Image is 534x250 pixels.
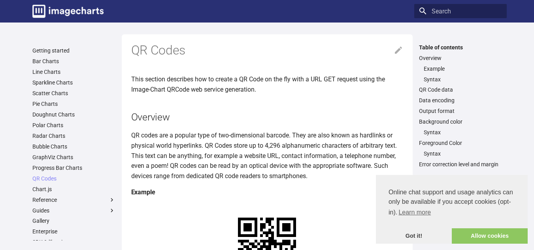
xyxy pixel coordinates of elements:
[32,228,115,235] a: Enterprise
[397,207,432,218] a: learn more about cookies
[414,4,507,18] input: Search
[32,164,115,171] a: Progress Bar Charts
[414,44,507,168] nav: Table of contents
[131,130,403,181] p: QR codes are a popular type of two-dimensional barcode. They are also known as hardlinks or physi...
[131,74,403,94] p: This section describes how to create a QR Code on the fly with a URL GET request using the Image-...
[32,90,115,97] a: Scatter Charts
[32,100,115,107] a: Pie Charts
[32,47,115,54] a: Getting started
[419,118,502,125] a: Background color
[419,86,502,93] a: QR Code data
[419,139,502,147] a: Foreground Color
[131,42,403,59] h1: QR Codes
[452,228,528,244] a: allow cookies
[419,161,502,168] a: Error correction level and margin
[419,150,502,157] nav: Foreground Color
[424,129,502,136] a: Syntax
[32,132,115,139] a: Radar Charts
[376,175,528,244] div: cookieconsent
[32,217,115,224] a: Gallery
[419,55,502,62] a: Overview
[131,187,403,197] h4: Example
[32,186,115,193] a: Chart.js
[32,239,115,246] a: SDK & libraries
[32,111,115,118] a: Doughnut Charts
[419,107,502,115] a: Output format
[32,207,115,214] label: Guides
[32,175,115,182] a: QR Codes
[32,154,115,161] a: GraphViz Charts
[29,2,107,21] a: Image-Charts documentation
[32,68,115,75] a: Line Charts
[414,44,507,51] label: Table of contents
[32,58,115,65] a: Bar Charts
[419,65,502,83] nav: Overview
[131,110,403,124] h2: Overview
[32,122,115,129] a: Polar Charts
[376,228,452,244] a: dismiss cookie message
[32,196,115,203] label: Reference
[32,5,104,18] img: logo
[32,143,115,150] a: Bubble Charts
[419,97,502,104] a: Data encoding
[424,76,502,83] a: Syntax
[389,188,515,218] span: Online chat support and usage analytics can only be available if you accept cookies (opt-in).
[424,65,502,72] a: Example
[424,150,502,157] a: Syntax
[32,79,115,86] a: Sparkline Charts
[419,129,502,136] nav: Background color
